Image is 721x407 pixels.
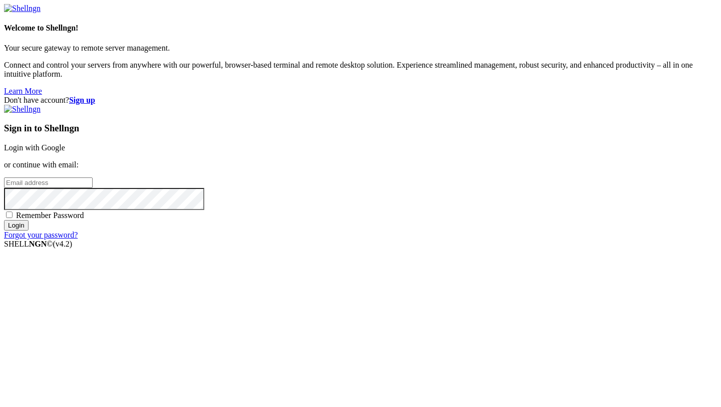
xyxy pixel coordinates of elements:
[4,105,41,114] img: Shellngn
[4,231,78,239] a: Forgot your password?
[69,96,95,104] a: Sign up
[4,61,717,79] p: Connect and control your servers from anywhere with our powerful, browser-based terminal and remo...
[4,160,717,169] p: or continue with email:
[4,123,717,134] h3: Sign in to Shellngn
[4,87,42,95] a: Learn More
[4,44,717,53] p: Your secure gateway to remote server management.
[29,240,47,248] b: NGN
[4,4,41,13] img: Shellngn
[6,212,13,218] input: Remember Password
[4,24,717,33] h4: Welcome to Shellngn!
[4,220,29,231] input: Login
[16,211,84,220] span: Remember Password
[4,177,93,188] input: Email address
[4,143,65,152] a: Login with Google
[53,240,73,248] span: 4.2.0
[4,240,72,248] span: SHELL ©
[4,96,717,105] div: Don't have account?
